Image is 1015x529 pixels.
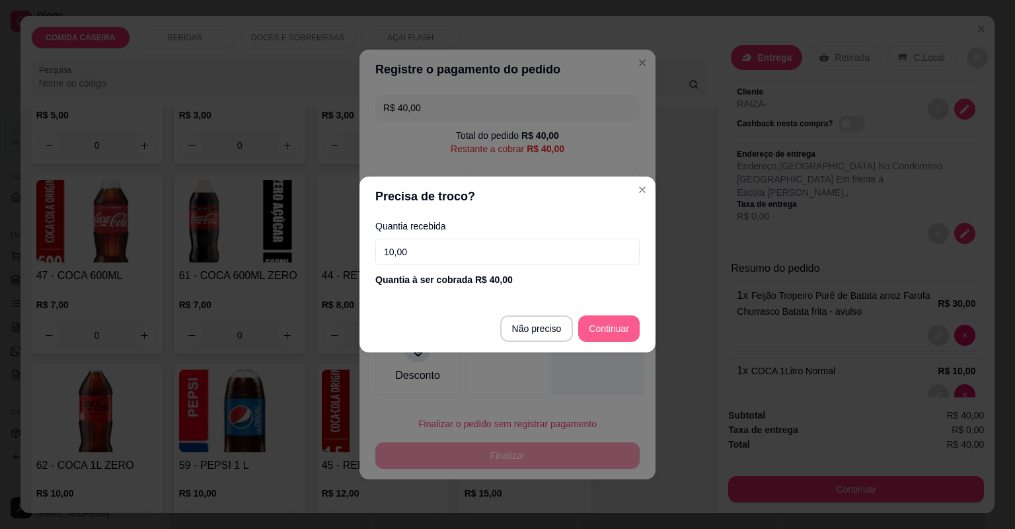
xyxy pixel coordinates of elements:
[632,179,653,200] button: Close
[500,315,574,342] button: Não preciso
[359,177,656,216] header: Precisa de troco?
[375,222,640,231] label: Quantia recebida
[578,315,640,342] button: Continuar
[375,273,640,286] div: Quantia à ser cobrada R$ 40,00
